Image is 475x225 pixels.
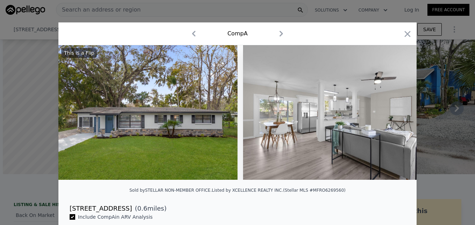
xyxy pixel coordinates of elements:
[75,214,155,220] span: Include Comp A in ARV Analysis
[243,45,445,180] img: Property Img
[212,188,346,193] div: Listed by XCELLENCE REALTY INC. (Stellar MLS #MFRO6269560)
[61,48,97,58] div: This is a Flip
[132,204,166,213] span: ( miles)
[227,29,248,38] div: Comp A
[129,188,212,193] div: Sold by STELLAR NON-MEMBER OFFICE .
[58,45,237,180] img: Property Img
[137,205,148,212] span: 0.6
[70,204,132,213] div: [STREET_ADDRESS]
